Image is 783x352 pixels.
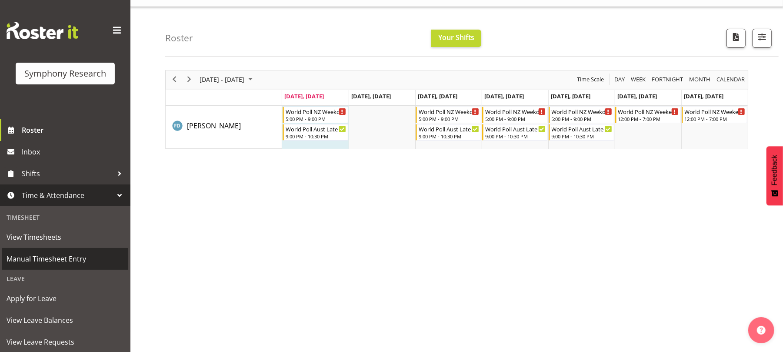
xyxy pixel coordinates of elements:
[286,124,346,133] div: World Poll Aust Late 9p~10:30p
[419,124,479,133] div: World Poll Aust Late 9p~10:30p
[169,74,180,85] button: Previous
[615,107,681,123] div: Foziah Dean"s event - World Poll NZ Weekends Begin From Saturday, September 27, 2025 at 12:00:00 ...
[485,124,546,133] div: World Poll Aust Late 9p~10:30p
[2,270,128,288] div: Leave
[549,124,614,141] div: Foziah Dean"s event - World Poll Aust Late 9p~10:30p Begin From Friday, September 26, 2025 at 9:0...
[197,70,258,89] div: September 22 - 28, 2025
[771,155,779,185] span: Feedback
[482,107,548,123] div: Foziah Dean"s event - World Poll NZ Weekdays Begin From Thursday, September 25, 2025 at 5:00:00 P...
[650,74,685,85] button: Fortnight
[183,74,195,85] button: Next
[753,29,772,48] button: Filter Shifts
[283,124,348,141] div: Foziah Dean"s event - World Poll Aust Late 9p~10:30p Begin From Monday, September 22, 2025 at 9:0...
[549,107,614,123] div: Foziah Dean"s event - World Poll NZ Weekdays Begin From Friday, September 26, 2025 at 5:00:00 PM ...
[22,145,126,158] span: Inbox
[715,74,746,85] button: Month
[418,92,457,100] span: [DATE], [DATE]
[283,107,348,123] div: Foziah Dean"s event - World Poll NZ Weekdays Begin From Monday, September 22, 2025 at 5:00:00 PM ...
[24,67,106,80] div: Symphony Research
[485,133,546,140] div: 9:00 PM - 10:30 PM
[757,326,766,335] img: help-xxl-2.png
[552,107,612,116] div: World Poll NZ Weekdays
[187,121,241,131] span: [PERSON_NAME]
[2,288,128,309] a: Apply for Leave
[7,292,124,305] span: Apply for Leave
[416,107,481,123] div: Foziah Dean"s event - World Poll NZ Weekdays Begin From Wednesday, September 24, 2025 at 5:00:00 ...
[684,92,723,100] span: [DATE], [DATE]
[351,92,391,100] span: [DATE], [DATE]
[2,226,128,248] a: View Timesheets
[2,309,128,331] a: View Leave Balances
[22,167,113,180] span: Shifts
[726,29,746,48] button: Download a PDF of the roster according to the set date range.
[7,22,78,39] img: Rosterit website logo
[618,115,679,122] div: 12:00 PM - 7:00 PM
[431,30,481,47] button: Your Shifts
[22,189,113,202] span: Time & Attendance
[282,106,748,149] table: Timeline Week of September 22, 2025
[419,115,479,122] div: 5:00 PM - 9:00 PM
[617,92,657,100] span: [DATE], [DATE]
[7,231,124,244] span: View Timesheets
[438,33,474,42] span: Your Shifts
[685,115,745,122] div: 12:00 PM - 7:00 PM
[482,124,548,141] div: Foziah Dean"s event - World Poll Aust Late 9p~10:30p Begin From Thursday, September 25, 2025 at 9...
[165,70,748,149] div: Timeline Week of September 22, 2025
[576,74,605,85] span: Time Scale
[419,133,479,140] div: 9:00 PM - 10:30 PM
[576,74,606,85] button: Time Scale
[167,70,182,89] div: previous period
[2,208,128,226] div: Timesheet
[651,74,684,85] span: Fortnight
[7,335,124,349] span: View Leave Requests
[766,146,783,205] button: Feedback - Show survey
[716,74,746,85] span: calendar
[484,92,524,100] span: [DATE], [DATE]
[485,115,546,122] div: 5:00 PM - 9:00 PM
[688,74,711,85] span: Month
[284,92,324,100] span: [DATE], [DATE]
[688,74,712,85] button: Timeline Month
[682,107,747,123] div: Foziah Dean"s event - World Poll NZ Weekends Begin From Sunday, September 28, 2025 at 12:00:00 PM...
[551,92,590,100] span: [DATE], [DATE]
[685,107,745,116] div: World Poll NZ Weekends
[199,74,245,85] span: [DATE] - [DATE]
[485,107,546,116] div: World Poll NZ Weekdays
[166,106,282,149] td: Foziah Dean resource
[7,314,124,327] span: View Leave Balances
[22,124,126,137] span: Roster
[552,124,612,133] div: World Poll Aust Late 9p~10:30p
[286,115,346,122] div: 5:00 PM - 9:00 PM
[552,133,612,140] div: 9:00 PM - 10:30 PM
[630,74,647,85] button: Timeline Week
[613,74,626,85] span: Day
[198,74,257,85] button: September 2025
[7,252,124,265] span: Manual Timesheet Entry
[165,33,193,43] h4: Roster
[182,70,197,89] div: next period
[187,121,241,131] a: [PERSON_NAME]
[613,74,626,85] button: Timeline Day
[618,107,679,116] div: World Poll NZ Weekends
[419,107,479,116] div: World Poll NZ Weekdays
[416,124,481,141] div: Foziah Dean"s event - World Poll Aust Late 9p~10:30p Begin From Wednesday, September 24, 2025 at ...
[286,133,346,140] div: 9:00 PM - 10:30 PM
[630,74,646,85] span: Week
[552,115,612,122] div: 5:00 PM - 9:00 PM
[2,248,128,270] a: Manual Timesheet Entry
[286,107,346,116] div: World Poll NZ Weekdays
